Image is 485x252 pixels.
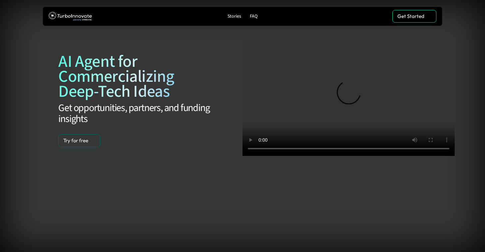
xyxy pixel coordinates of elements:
a: Stories [225,12,244,21]
a: Get Started [392,10,436,23]
p: Get Started [397,13,424,19]
a: FAQ [247,12,260,21]
p: Stories [228,14,241,19]
p: FAQ [250,14,257,19]
img: TurboInnovate Logo [49,10,92,23]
